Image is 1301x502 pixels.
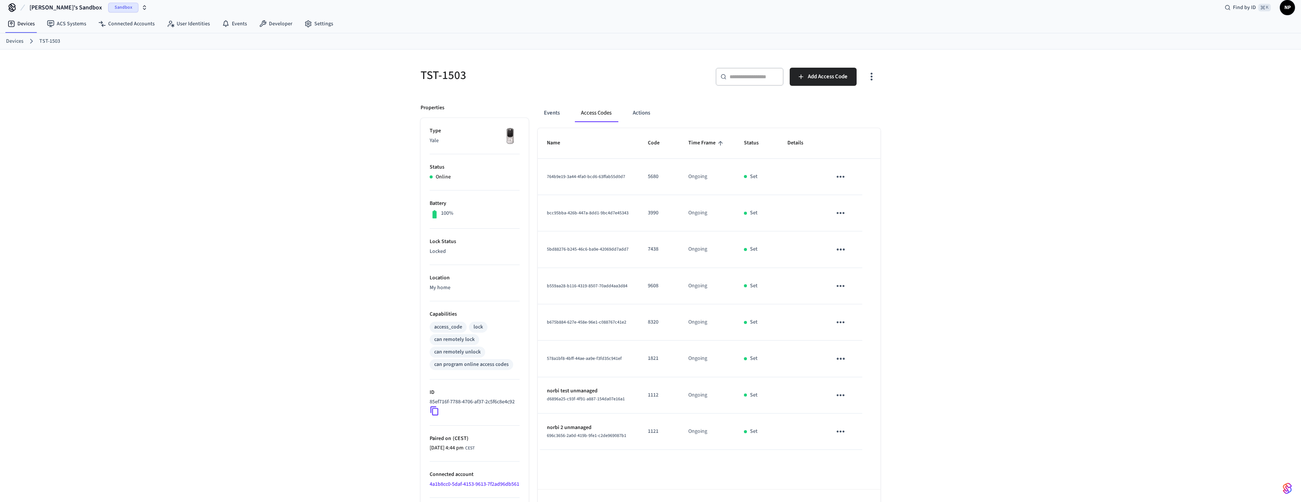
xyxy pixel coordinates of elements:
div: Find by ID⌘ K [1219,1,1277,14]
p: Set [750,318,758,326]
p: Connected account [430,471,520,479]
span: b675b884-627e-458e-96e1-c088767c41e2 [547,319,626,325]
p: 9608 [648,282,670,290]
span: Code [648,137,669,149]
img: Yale Assure Touchscreen Wifi Smart Lock, Satin Nickel, Front [501,127,520,146]
span: 5bd88276-b245-46c6-ba9e-42069dd7add7 [547,246,629,253]
p: 7438 [648,245,670,253]
p: Yale [430,137,520,145]
p: Locked [430,248,520,256]
p: Set [750,282,758,290]
span: ⌘ K [1258,4,1271,11]
span: b559aa28-b116-4319-8507-70add4aa3d84 [547,283,627,289]
p: 1112 [648,391,670,399]
h5: TST-1503 [421,68,646,83]
div: lock [474,323,483,331]
span: NP [1281,1,1294,14]
div: can program online access codes [434,361,509,369]
a: Devices [2,17,41,31]
p: 85ef716f-7788-4706-af37-2c5f6c8e4c92 [430,398,515,406]
p: Type [430,127,520,135]
p: Properties [421,104,444,112]
p: Set [750,355,758,363]
button: Events [538,104,566,122]
span: Sandbox [108,3,138,12]
a: Connected Accounts [92,17,161,31]
div: can remotely lock [434,336,475,344]
a: Developer [253,17,298,31]
button: Actions [627,104,656,122]
td: Ongoing [679,231,735,268]
a: User Identities [161,17,216,31]
table: sticky table [538,128,880,450]
p: 5680 [648,173,670,181]
span: bcc95bba-426b-447a-8dd1-9bc4d7e45343 [547,210,629,216]
p: Status [430,163,520,171]
p: Set [750,428,758,435]
p: Set [750,209,758,217]
a: Events [216,17,253,31]
td: Ongoing [679,377,735,414]
p: 8320 [648,318,670,326]
p: Set [750,245,758,253]
p: norbi 2 unmanaged [547,424,630,432]
a: Devices [6,37,23,45]
p: 100% [441,209,453,217]
span: Details [787,137,813,149]
span: 764b9e19-3a44-4fa0-bcd6-63ffab55d0d7 [547,174,625,180]
span: Status [744,137,768,149]
p: Online [436,173,451,181]
span: [PERSON_NAME]'s Sandbox [29,3,102,12]
p: 3990 [648,209,670,217]
p: Lock Status [430,238,520,246]
div: can remotely unlock [434,348,481,356]
p: 1121 [648,428,670,435]
td: Ongoing [679,414,735,450]
span: 696c3656-2a0d-419b-9fe1-c2de969087b1 [547,432,626,439]
span: 578a1bf8-4bff-44ae-aa9e-f3fd35c941ef [547,355,622,362]
span: Find by ID [1233,4,1256,11]
span: ( CEST ) [451,435,469,442]
p: Location [430,274,520,282]
button: Access Codes [575,104,618,122]
span: Time Frame [688,137,725,149]
div: ant example [538,104,880,122]
div: access_code [434,323,462,331]
p: Paired on [430,435,520,443]
p: My home [430,284,520,292]
p: Capabilities [430,310,520,318]
span: Name [547,137,570,149]
span: d6896a25-c93f-4f91-a887-154da07e16a1 [547,396,625,402]
a: ACS Systems [41,17,92,31]
a: 4a1b8cc0-5daf-4153-9613-7f2ad96db561 [430,480,519,488]
a: TST-1503 [39,37,60,45]
span: Add Access Code [808,72,848,82]
div: Europe/Budapest [430,444,475,452]
span: [DATE] 4:44 pm [430,444,464,452]
p: Set [750,391,758,399]
p: ID [430,389,520,397]
span: CEST [465,445,475,452]
button: Add Access Code [790,68,857,86]
td: Ongoing [679,195,735,231]
p: norbi test unmanaged [547,387,630,395]
p: 1821 [648,355,670,363]
a: Settings [298,17,339,31]
p: Battery [430,200,520,208]
td: Ongoing [679,159,735,195]
td: Ongoing [679,341,735,377]
td: Ongoing [679,268,735,304]
img: SeamLogoGradient.69752ec5.svg [1283,482,1292,494]
td: Ongoing [679,304,735,341]
p: Set [750,173,758,181]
